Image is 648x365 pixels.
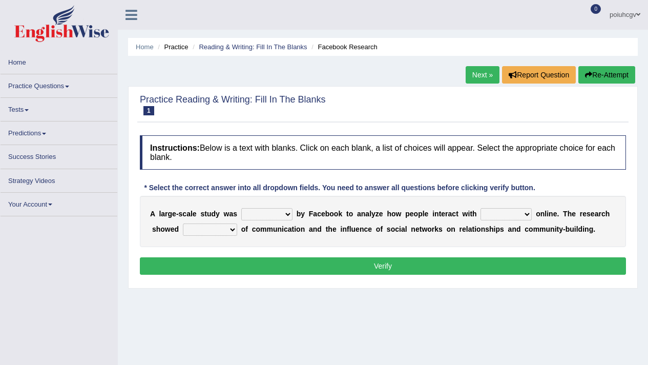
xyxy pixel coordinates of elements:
b: a [186,210,191,218]
b: e [441,210,445,218]
b: s [587,210,591,218]
b: u [546,225,551,233]
b: o [391,225,395,233]
b: o [296,225,301,233]
b: c [182,210,186,218]
b: f [347,225,349,233]
b: s [485,225,489,233]
b: d [175,225,179,233]
b: r [580,210,582,218]
a: Practice Questions [1,74,117,94]
a: Predictions [1,121,117,141]
b: w [224,210,229,218]
b: e [321,210,325,218]
b: o [391,210,396,218]
b: d [317,225,322,233]
b: u [273,225,278,233]
a: Strategy Videos [1,169,117,189]
b: n [481,225,486,233]
b: a [468,225,472,233]
b: h [387,210,391,218]
b: r [459,225,462,233]
b: g [589,225,594,233]
b: y [301,210,305,218]
h2: Practice Reading & Writing: Fill In The Blanks [140,95,326,115]
b: r [598,210,601,218]
b: t [420,225,422,233]
b: a [357,210,361,218]
b: c [364,225,368,233]
b: a [365,210,369,218]
b: o [447,225,451,233]
b: l [159,210,161,218]
b: p [418,210,423,218]
b: - [176,210,179,218]
b: k [434,225,438,233]
b: a [595,210,599,218]
b: n [342,225,347,233]
a: Home [1,51,117,71]
b: a [448,210,452,218]
span: 0 [591,4,601,14]
b: n [434,210,439,218]
b: s [500,225,504,233]
b: h [328,225,332,233]
b: t [439,210,442,218]
b: e [415,225,420,233]
b: f [245,225,248,233]
b: l [423,210,425,218]
b: g [168,210,173,218]
b: a [288,225,292,233]
b: a [229,210,233,218]
a: Home [136,43,154,51]
b: w [396,210,402,218]
b: i [574,225,576,233]
b: e [591,210,595,218]
b: e [193,210,197,218]
b: c [452,210,456,218]
b: r [165,210,168,218]
b: h [472,210,477,218]
b: c [252,225,256,233]
a: Tests [1,98,117,118]
b: l [466,225,468,233]
b: t [456,210,458,218]
b: o [414,210,419,218]
b: l [405,225,407,233]
b: e [356,225,360,233]
b: n [313,225,318,233]
button: Verify [140,257,626,275]
div: * Select the correct answer into all dropdown fields. You need to answer all questions before cli... [140,182,539,193]
b: w [422,225,427,233]
button: Re-Attempt [578,66,635,84]
a: Success Stories [1,145,117,165]
b: s [233,210,237,218]
b: n [360,225,364,233]
b: m [260,225,266,233]
b: o [256,225,260,233]
b: o [329,210,334,218]
b: m [539,225,546,233]
b: e [332,225,337,233]
b: n [540,210,545,218]
b: i [468,210,470,218]
b: a [508,225,512,233]
b: t [346,210,349,218]
b: o [529,225,533,233]
b: a [161,210,165,218]
b: h [605,210,610,218]
b: a [309,225,313,233]
b: n [301,225,305,233]
b: d [516,225,521,233]
b: u [207,210,212,218]
b: n [512,225,516,233]
b: o [376,225,381,233]
b: t [326,225,328,233]
b: n [584,225,589,233]
span: 1 [143,106,154,115]
b: r [432,225,434,233]
b: h [489,225,494,233]
b: l [191,210,193,218]
a: Your Account [1,193,117,213]
a: Next » [466,66,499,84]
